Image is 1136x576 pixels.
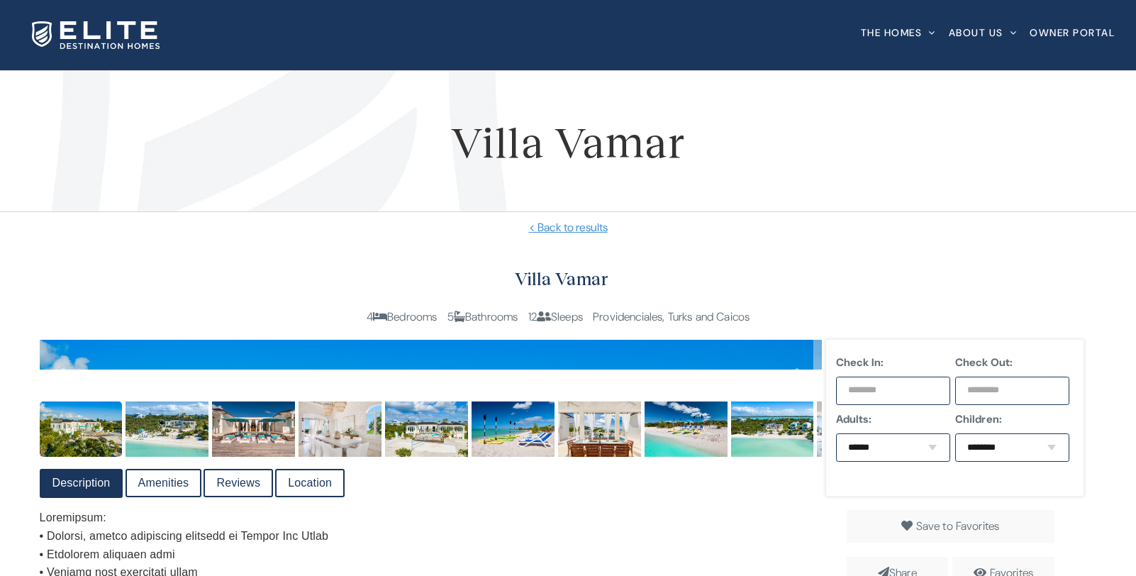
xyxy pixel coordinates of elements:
[212,401,295,457] img: 1e4e9923-00bf-444e-a634-b2d68a73db33
[41,470,122,497] a: Description
[955,411,1070,428] label: Children:
[385,401,468,457] img: 6a036ec3-7710-428e-8552-a4ec9b7eb75c
[645,401,728,457] img: 2af04fa0-b4ba-43b3-b79d-9fdedda85cf6
[836,411,951,428] label: Adults:
[528,309,583,324] span: 12 Sleeps
[861,4,936,61] a: The Homes
[21,109,1115,173] h1: Villa Vamar
[40,265,1084,294] h2: Villa Vamar
[127,470,201,497] a: Amenities
[861,28,923,38] span: The Homes
[949,28,1003,38] span: About Us
[916,519,1000,533] span: Save to Favorites
[1030,4,1115,61] a: Owner Portal
[731,401,814,457] img: 04649ee2-d7f5-470e-8544-d4617103949c
[205,470,272,497] a: Reviews
[593,309,750,324] span: Providenciales, Turks and Caicos
[949,4,1018,61] a: About Us
[472,401,555,457] img: 0b44862f-edc1-4809-b56f-c99f26df1b84
[32,21,160,49] img: Elite Destination Homes Logo
[277,470,343,497] a: Location
[21,219,1115,236] a: < Back to results
[1030,28,1115,38] span: Owner Portal
[299,401,382,457] img: 96b92337-7516-4ae5-90b6-a5708fa2356a
[558,401,641,457] img: 21c8b9ae-754b-4659-b830-d06ddd1a2d8b
[817,401,900,457] img: 772363fc-4764-43f9-ad7f-17177a8f299e
[861,4,1115,61] nav: Main Menu
[447,309,518,324] span: 5 Bathrooms
[367,309,438,324] span: 4 Bedrooms
[955,354,1070,371] label: Check Out:
[126,401,208,457] img: 6a444fb6-a4bb-4016-a88f-40ab361ed023
[40,401,123,457] img: 046b3c7c-e31b-425e-8673-eae4ad8566a8
[836,354,951,371] label: Check In:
